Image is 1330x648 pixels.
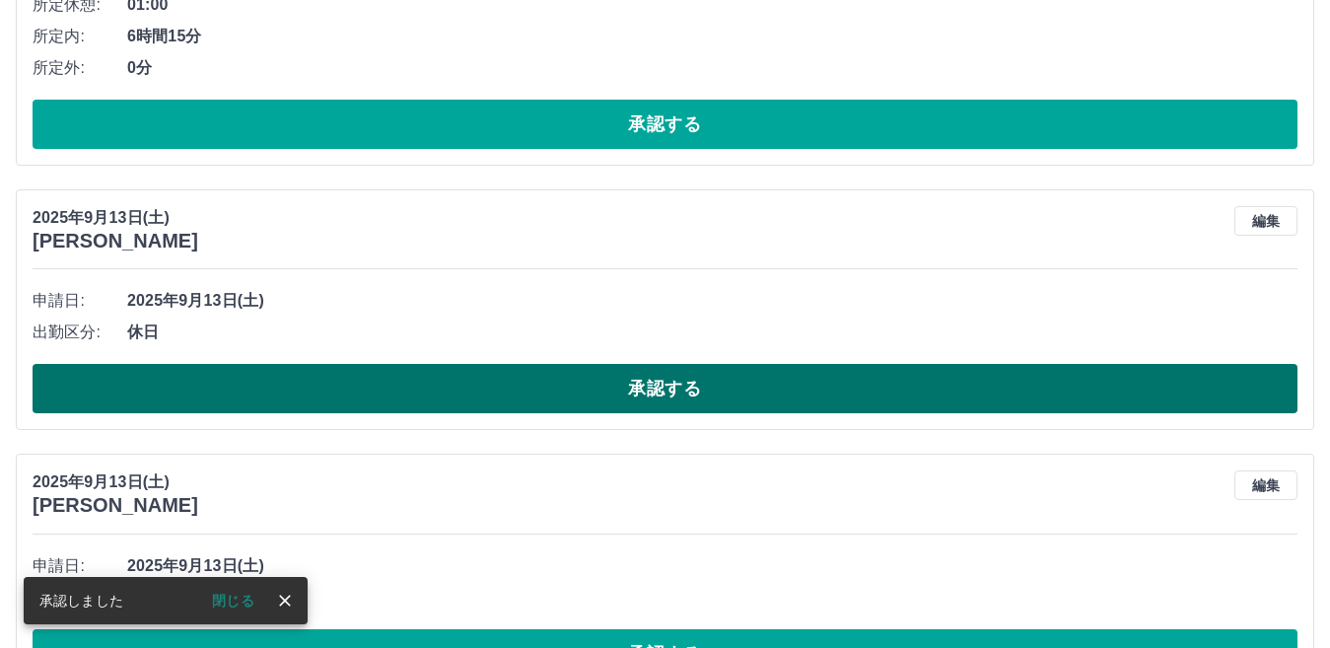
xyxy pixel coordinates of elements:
[33,494,198,517] h3: [PERSON_NAME]
[127,25,1297,48] span: 6時間15分
[39,583,123,618] div: 承認しました
[270,586,300,615] button: close
[127,56,1297,80] span: 0分
[127,289,1297,313] span: 2025年9月13日(土)
[33,206,198,230] p: 2025年9月13日(土)
[127,554,1297,578] span: 2025年9月13日(土)
[33,321,127,344] span: 出勤区分:
[1234,470,1297,500] button: 編集
[33,25,127,48] span: 所定内:
[33,289,127,313] span: 申請日:
[196,586,270,615] button: 閉じる
[33,100,1297,149] button: 承認する
[1234,206,1297,236] button: 編集
[33,554,127,578] span: 申請日:
[33,364,1297,413] button: 承認する
[33,470,198,494] p: 2025年9月13日(土)
[33,230,198,252] h3: [PERSON_NAME]
[127,321,1297,344] span: 休日
[33,56,127,80] span: 所定外:
[127,586,1297,610] span: 休日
